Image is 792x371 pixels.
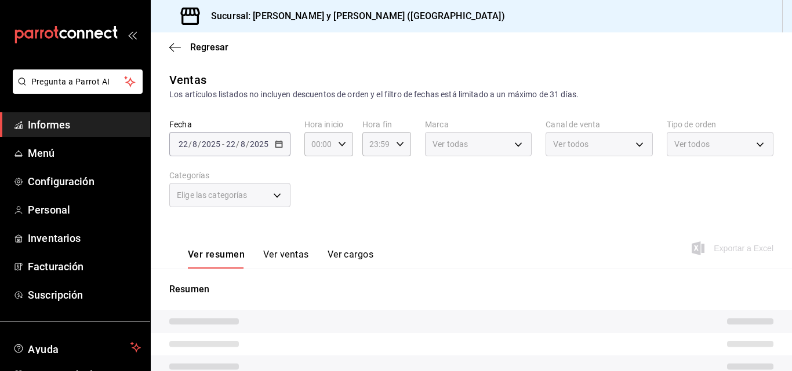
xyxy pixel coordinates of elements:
div: navigation tabs [188,249,373,269]
button: Ver ventas [263,249,309,269]
button: Regresar [169,42,228,53]
label: Tipo de orden [667,120,773,128]
span: Ver todas [433,138,468,150]
font: Facturación [28,260,83,273]
h3: Sucursal: [PERSON_NAME] y [PERSON_NAME] ([GEOGRAPHIC_DATA]) [202,9,505,23]
input: -- [240,139,246,149]
span: - [222,139,224,149]
div: Ventas [169,71,206,89]
input: -- [226,139,236,149]
span: Ver todos [674,138,710,150]
font: Personal [28,204,70,216]
a: Pregunta a Parrot AI [8,84,143,96]
font: Inventarios [28,232,81,244]
input: ---- [201,139,221,149]
label: Hora inicio [304,120,353,128]
label: Fecha [169,120,290,128]
font: Ayuda [28,343,59,355]
button: Ver resumen [188,249,245,269]
div: Los artículos listados no incluyen descuentos de orden y el filtro de fechas está limitado a un m... [169,89,773,101]
input: -- [192,139,198,149]
button: Ver cargos [328,249,374,269]
font: Configuración [28,175,95,188]
input: ---- [249,139,269,149]
label: Hora fin [362,120,411,128]
span: Regresar [190,42,228,53]
span: / [236,139,239,149]
span: / [198,139,201,149]
span: Ver todos [553,138,588,150]
font: Informes [28,119,70,131]
span: Elige las categorías [177,189,248,201]
span: / [188,139,192,149]
font: Suscripción [28,289,83,301]
button: Pregunta a Parrot AI [13,69,143,94]
button: abrir_cajón_menú [128,30,137,39]
label: Marca [425,120,532,128]
font: Pregunta a Parrot AI [31,77,110,86]
label: Canal de venta [546,120,652,128]
input: -- [178,139,188,149]
span: / [246,139,249,149]
label: Categorías [169,171,290,179]
font: Menú [28,147,55,159]
p: Resumen [169,282,773,296]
